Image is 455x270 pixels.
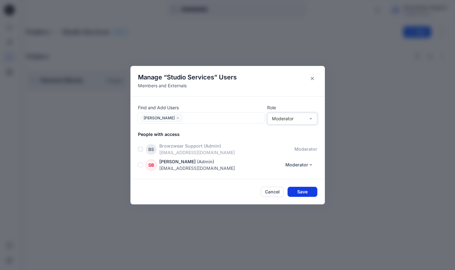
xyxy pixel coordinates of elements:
button: close [176,115,180,121]
p: Role [267,104,317,111]
p: People with access [138,131,325,138]
p: Members and Externals [138,82,237,89]
p: Find and Add Users [138,104,265,111]
span: Studio Services [167,73,214,81]
button: Save [288,187,317,197]
div: SB [145,159,157,171]
p: Browzwear Support [159,143,203,149]
div: Moderator [272,115,305,122]
span: [PERSON_NAME] [144,115,175,122]
p: moderator [294,146,317,152]
button: Cancel [261,187,284,197]
button: Close [307,73,317,84]
button: Moderator [281,160,317,170]
p: [PERSON_NAME] [159,158,196,165]
p: (Admin) [197,158,214,165]
p: [EMAIL_ADDRESS][DOMAIN_NAME] [159,165,281,171]
div: BS [145,144,157,155]
h4: Manage “ ” Users [138,73,237,81]
p: [EMAIL_ADDRESS][DOMAIN_NAME] [159,149,294,156]
p: (Admin) [204,143,221,149]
